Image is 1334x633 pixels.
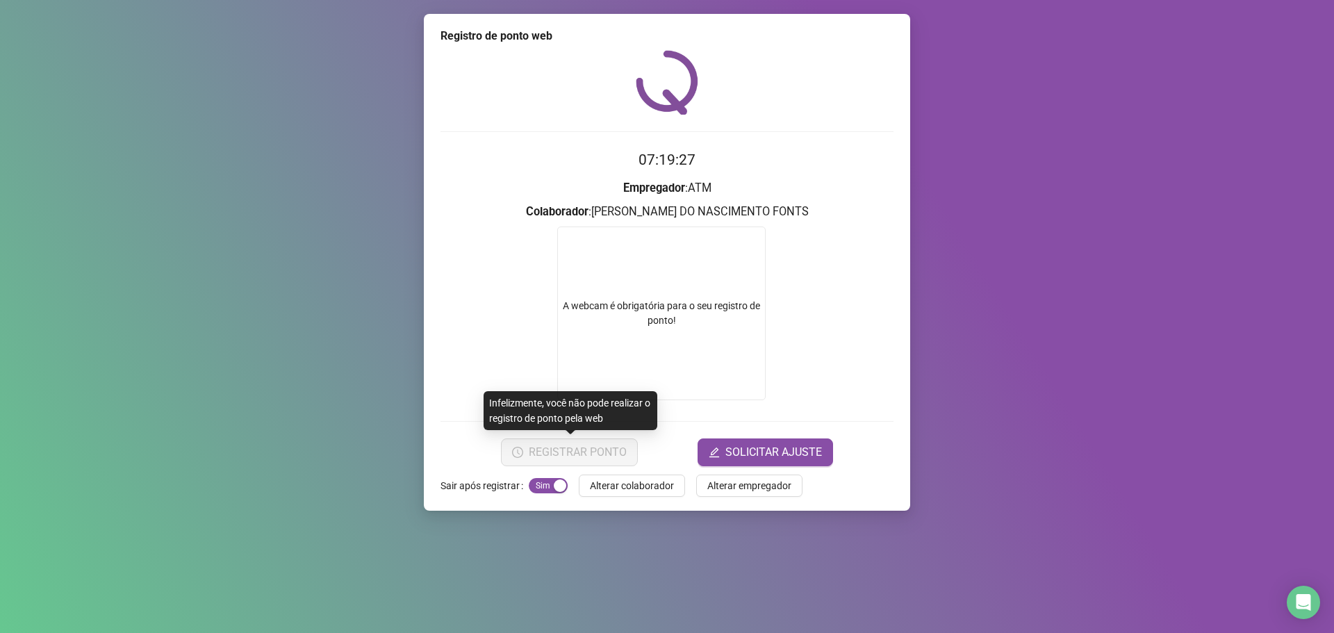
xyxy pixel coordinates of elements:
strong: Colaborador [526,205,588,218]
span: Alterar colaborador [590,478,674,493]
button: editSOLICITAR AJUSTE [698,438,833,466]
strong: Empregador [623,181,685,195]
span: edit [709,447,720,458]
img: QRPoint [636,50,698,115]
div: Open Intercom Messenger [1287,586,1320,619]
div: A webcam é obrigatória para o seu registro de ponto! [557,227,766,400]
button: REGISTRAR PONTO [501,438,638,466]
span: SOLICITAR AJUSTE [725,444,822,461]
span: Alterar empregador [707,478,791,493]
button: Alterar colaborador [579,475,685,497]
h3: : [PERSON_NAME] DO NASCIMENTO FONTS [440,203,894,221]
div: Infelizmente, você não pode realizar o registro de ponto pela web [484,391,657,430]
div: Registro de ponto web [440,28,894,44]
time: 07:19:27 [639,151,695,168]
button: Alterar empregador [696,475,802,497]
h3: : ATM [440,179,894,197]
label: Sair após registrar [440,475,529,497]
